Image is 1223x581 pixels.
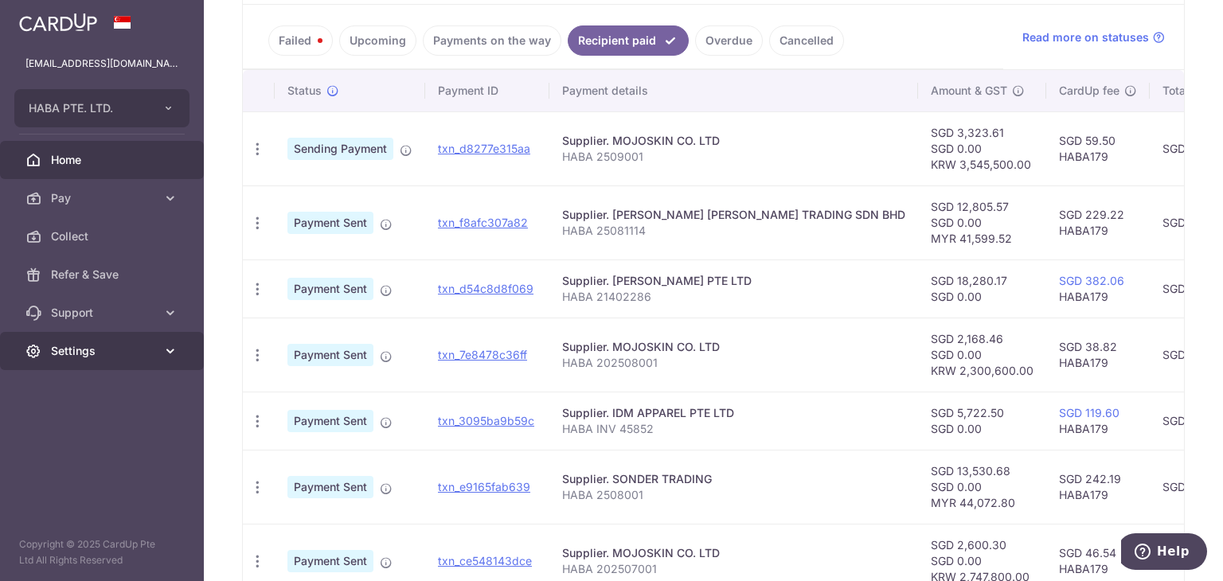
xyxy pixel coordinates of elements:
span: Amount & GST [931,83,1007,99]
span: Payment Sent [287,212,373,234]
a: txn_d54c8d8f069 [438,282,533,295]
a: txn_3095ba9b59c [438,414,534,427]
p: HABA 202508001 [562,355,905,371]
th: Payment details [549,70,918,111]
td: SGD 2,168.46 SGD 0.00 KRW 2,300,600.00 [918,318,1046,392]
a: Failed [268,25,333,56]
td: SGD 59.50 HABA179 [1046,111,1150,185]
td: SGD 229.22 HABA179 [1046,185,1150,259]
p: HABA INV 45852 [562,421,905,437]
span: Payment Sent [287,550,373,572]
p: HABA 2508001 [562,487,905,503]
span: Home [51,152,156,168]
a: Read more on statuses [1022,29,1165,45]
td: HABA179 [1046,392,1150,450]
td: SGD 12,805.57 SGD 0.00 MYR 41,599.52 [918,185,1046,259]
a: txn_e9165fab639 [438,480,530,493]
button: HABA PTE. LTD. [14,89,190,127]
a: txn_f8afc307a82 [438,216,528,229]
span: CardUp fee [1059,83,1119,99]
a: Overdue [695,25,763,56]
p: [EMAIL_ADDRESS][DOMAIN_NAME] [25,56,178,72]
span: Support [51,305,156,321]
a: Upcoming [339,25,416,56]
td: SGD 242.19 HABA179 [1046,450,1150,524]
td: HABA179 [1046,259,1150,318]
div: Supplier. MOJOSKIN CO. LTD [562,133,905,149]
a: Recipient paid [568,25,689,56]
span: Payment Sent [287,410,373,432]
span: Status [287,83,322,99]
span: Read more on statuses [1022,29,1149,45]
td: SGD 18,280.17 SGD 0.00 [918,259,1046,318]
a: Cancelled [769,25,844,56]
p: HABA 202507001 [562,561,905,577]
div: Supplier. [PERSON_NAME] [PERSON_NAME] TRADING SDN BHD [562,207,905,223]
span: Pay [51,190,156,206]
span: HABA PTE. LTD. [29,100,147,116]
span: Refer & Save [51,267,156,283]
td: SGD 5,722.50 SGD 0.00 [918,392,1046,450]
a: txn_7e8478c36ff [438,348,527,361]
span: Payment Sent [287,278,373,300]
div: Supplier. IDM APPAREL PTE LTD [562,405,905,421]
a: txn_ce548143dce [438,554,532,567]
p: HABA 25081114 [562,223,905,239]
a: txn_d8277e315aa [438,142,530,155]
span: Settings [51,343,156,359]
div: Supplier. [PERSON_NAME] PTE LTD [562,273,905,289]
iframe: Opens a widget where you can find more information [1121,533,1207,573]
p: HABA 21402286 [562,289,905,305]
a: Payments on the way [423,25,561,56]
span: Payment Sent [287,476,373,498]
span: Payment Sent [287,344,373,366]
div: Supplier. MOJOSKIN CO. LTD [562,339,905,355]
div: Supplier. MOJOSKIN CO. LTD [562,545,905,561]
a: SGD 119.60 [1059,406,1119,419]
td: SGD 38.82 HABA179 [1046,318,1150,392]
p: HABA 2509001 [562,149,905,165]
td: SGD 3,323.61 SGD 0.00 KRW 3,545,500.00 [918,111,1046,185]
a: SGD 382.06 [1059,274,1124,287]
img: CardUp [19,13,97,32]
td: SGD 13,530.68 SGD 0.00 MYR 44,072.80 [918,450,1046,524]
span: Collect [51,228,156,244]
div: Supplier. SONDER TRADING [562,471,905,487]
span: Total amt. [1162,83,1215,99]
span: Sending Payment [287,138,393,160]
th: Payment ID [425,70,549,111]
